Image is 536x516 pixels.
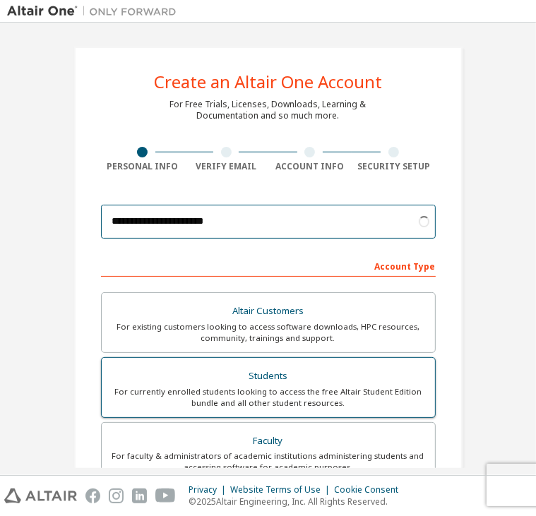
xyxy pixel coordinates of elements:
div: Students [110,366,427,386]
div: Account Type [101,254,436,277]
img: altair_logo.svg [4,488,77,503]
div: For currently enrolled students looking to access the free Altair Student Edition bundle and all ... [110,386,427,409]
img: facebook.svg [85,488,100,503]
div: For Free Trials, Licenses, Downloads, Learning & Documentation and so much more. [170,99,367,121]
div: Create an Altair One Account [154,73,382,90]
div: Account Info [268,161,352,172]
div: Personal Info [101,161,185,172]
div: For existing customers looking to access software downloads, HPC resources, community, trainings ... [110,321,427,344]
div: Faculty [110,431,427,451]
div: Altair Customers [110,301,427,321]
img: instagram.svg [109,488,124,503]
div: Privacy [189,484,230,496]
div: Verify Email [184,161,268,172]
img: youtube.svg [155,488,176,503]
div: Website Terms of Use [230,484,334,496]
div: Cookie Consent [334,484,407,496]
p: © 2025 Altair Engineering, Inc. All Rights Reserved. [189,496,407,508]
img: Altair One [7,4,184,18]
div: Security Setup [352,161,436,172]
img: linkedin.svg [132,488,147,503]
div: For faculty & administrators of academic institutions administering students and accessing softwa... [110,450,427,473]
